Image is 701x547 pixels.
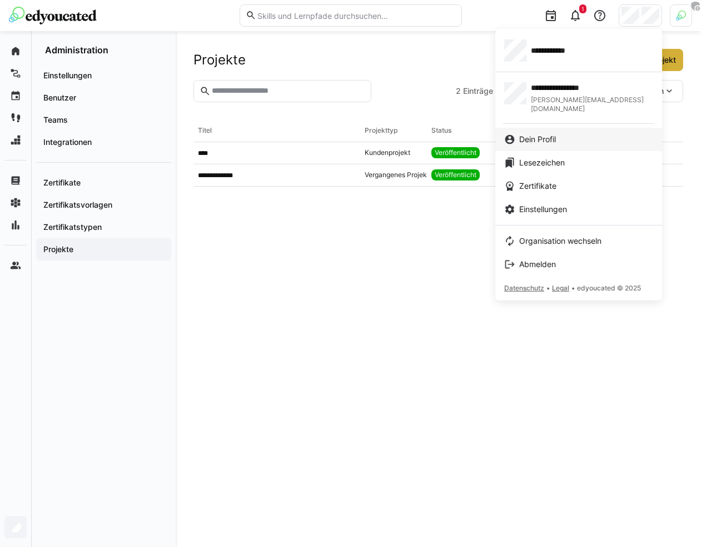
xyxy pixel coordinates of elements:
span: Einstellungen [519,204,567,215]
span: Datenschutz [504,284,544,292]
span: Legal [552,284,569,292]
span: edyoucated © 2025 [577,284,641,292]
span: Lesezeichen [519,157,565,168]
span: • [571,284,575,292]
span: Dein Profil [519,134,556,145]
span: Organisation wechseln [519,235,601,247]
span: [PERSON_NAME][EMAIL_ADDRESS][DOMAIN_NAME] [531,96,653,113]
span: Zertifikate [519,180,556,192]
span: • [546,284,550,292]
span: Abmelden [519,259,556,270]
